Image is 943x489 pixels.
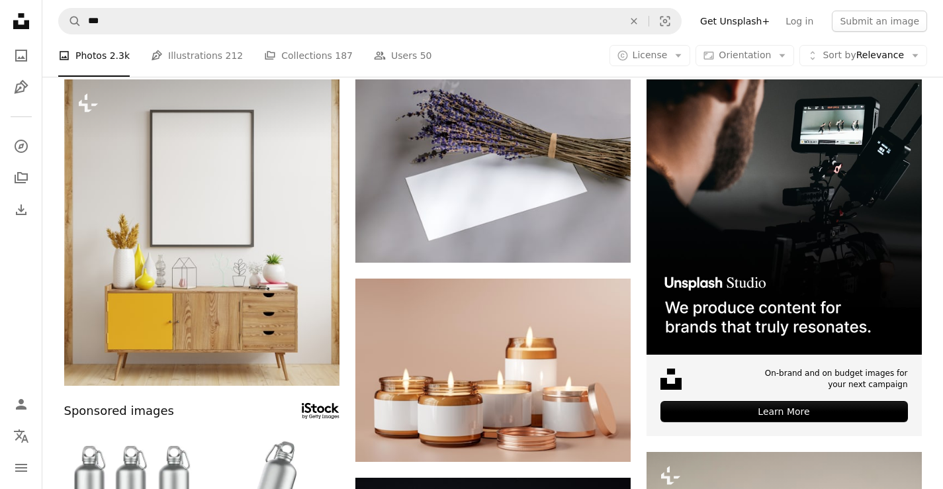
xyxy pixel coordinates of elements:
span: On-brand and on budget images for your next campaign [756,368,908,390]
a: Home — Unsplash [8,8,34,37]
button: License [609,45,691,66]
a: Log in [778,11,821,32]
img: a tree branch with a book [355,79,631,263]
a: Illustrations [8,74,34,101]
a: Explore [8,133,34,159]
button: Clear [619,9,649,34]
div: Learn More [660,401,908,422]
a: Collections [8,165,34,191]
button: Language [8,423,34,449]
a: a group of candles sitting next to each other [355,364,631,376]
img: file-1715652217532-464736461acbimage [647,79,922,355]
a: On-brand and on budget images for your next campaignLearn More [647,79,922,436]
span: Relevance [823,49,904,62]
img: a group of candles sitting next to each other [355,279,631,462]
a: Log in / Sign up [8,391,34,418]
span: Orientation [719,50,771,60]
span: License [633,50,668,60]
span: 212 [226,48,244,63]
button: Search Unsplash [59,9,81,34]
button: Submit an image [832,11,927,32]
a: a tree branch with a book [355,165,631,177]
span: Sponsored images [64,402,174,421]
a: Illustrations 212 [151,34,243,77]
button: Menu [8,455,34,481]
span: 187 [335,48,353,63]
form: Find visuals sitewide [58,8,682,34]
a: Get Unsplash+ [692,11,778,32]
img: file-1631678316303-ed18b8b5cb9cimage [660,369,682,390]
a: Collections 187 [264,34,353,77]
button: Visual search [649,9,681,34]
a: Download History [8,197,34,223]
span: Sort by [823,50,856,60]
a: Photos [8,42,34,69]
button: Orientation [696,45,794,66]
span: 50 [420,48,432,63]
img: Mock up poster frame on cabinet in interior,white wall.3d rendering [64,79,339,386]
button: Sort byRelevance [799,45,927,66]
a: Mock up poster frame on cabinet in interior,white wall.3d rendering [64,226,339,238]
a: Users 50 [374,34,432,77]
